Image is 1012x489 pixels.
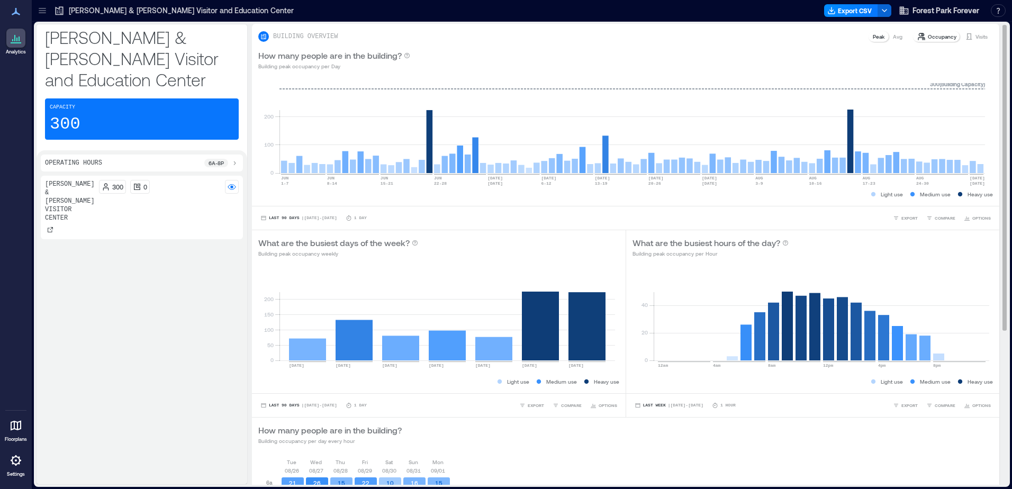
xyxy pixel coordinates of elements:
[327,181,337,186] text: 8-14
[354,215,367,221] p: 1 Day
[720,402,736,409] p: 1 Hour
[45,26,239,90] p: [PERSON_NAME] & [PERSON_NAME] Visitor and Education Center
[431,466,445,475] p: 09/01
[546,377,577,386] p: Medium use
[50,103,75,112] p: Capacity
[568,363,584,368] text: [DATE]
[968,377,993,386] p: Heavy use
[528,402,544,409] span: EXPORT
[267,342,274,348] tspan: 50
[962,400,993,411] button: OPTIONS
[270,169,274,176] tspan: 0
[975,32,988,41] p: Visits
[2,413,30,446] a: Floorplans
[143,183,147,191] p: 0
[972,215,991,221] span: OPTIONS
[264,141,274,148] tspan: 100
[327,176,335,180] text: JUN
[595,181,608,186] text: 13-19
[561,402,582,409] span: COMPARE
[595,176,610,180] text: [DATE]
[924,400,957,411] button: COMPARE
[896,2,982,19] button: Forest Park Forever
[713,363,721,368] text: 4am
[6,49,26,55] p: Analytics
[824,4,878,17] button: Export CSV
[258,237,410,249] p: What are the busiest days of the week?
[434,176,442,180] text: JUN
[270,357,274,363] tspan: 0
[258,437,402,445] p: Building occupancy per day every hour
[381,181,393,186] text: 15-21
[487,181,503,186] text: [DATE]
[935,402,955,409] span: COMPARE
[385,458,393,466] p: Sat
[823,363,833,368] text: 12pm
[935,215,955,221] span: COMPARE
[881,190,903,198] p: Light use
[893,32,902,41] p: Avg
[354,402,367,409] p: 1 Day
[336,458,345,466] p: Thu
[891,400,920,411] button: EXPORT
[432,458,444,466] p: Mon
[641,329,647,336] tspan: 20
[873,32,884,41] p: Peak
[5,436,27,442] p: Floorplans
[924,213,957,223] button: COMPARE
[264,296,274,302] tspan: 200
[258,213,339,223] button: Last 90 Days |[DATE]-[DATE]
[755,181,763,186] text: 3-9
[258,424,402,437] p: How many people are in the building?
[648,176,664,180] text: [DATE]
[632,249,789,258] p: Building peak occupancy per Hour
[916,176,924,180] text: AUG
[333,466,348,475] p: 08/28
[264,327,274,333] tspan: 100
[658,363,668,368] text: 12am
[406,466,421,475] p: 08/31
[933,363,941,368] text: 8pm
[768,363,776,368] text: 8am
[809,176,817,180] text: AUG
[599,402,617,409] span: OPTIONS
[258,249,418,258] p: Building peak occupancy weekly
[281,176,289,180] text: JUN
[644,357,647,363] tspan: 0
[281,181,289,186] text: 1-7
[313,479,321,486] text: 26
[632,237,780,249] p: What are the busiest hours of the day?
[358,466,372,475] p: 08/29
[386,479,394,486] text: 10
[45,180,95,222] p: [PERSON_NAME] & [PERSON_NAME] Visitor Center
[916,181,929,186] text: 24-30
[285,466,299,475] p: 08/26
[517,400,546,411] button: EXPORT
[507,377,529,386] p: Light use
[541,181,551,186] text: 6-12
[962,213,993,223] button: OPTIONS
[409,458,418,466] p: Sun
[487,176,503,180] text: [DATE]
[968,190,993,198] p: Heavy use
[641,302,647,308] tspan: 40
[755,176,763,180] text: AUG
[702,176,717,180] text: [DATE]
[258,400,339,411] button: Last 90 Days |[DATE]-[DATE]
[338,479,345,486] text: 15
[273,32,338,41] p: BUILDING OVERVIEW
[588,400,619,411] button: OPTIONS
[382,466,396,475] p: 08/30
[881,377,903,386] p: Light use
[381,176,388,180] text: JUN
[550,400,584,411] button: COMPARE
[429,363,444,368] text: [DATE]
[310,458,322,466] p: Wed
[3,448,29,481] a: Settings
[289,479,296,486] text: 21
[45,159,102,167] p: Operating Hours
[920,190,951,198] p: Medium use
[648,181,661,186] text: 20-26
[264,311,274,318] tspan: 150
[522,363,537,368] text: [DATE]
